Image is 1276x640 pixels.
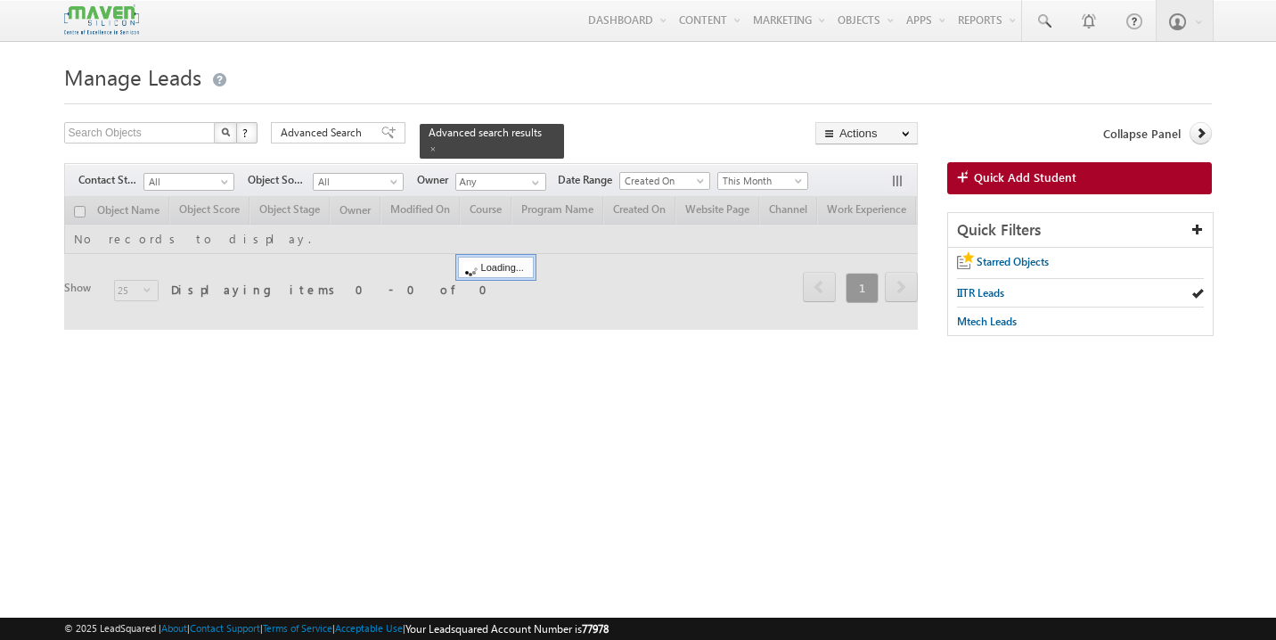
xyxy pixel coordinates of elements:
[236,122,258,144] button: ?
[957,315,1017,328] span: Mtech Leads
[221,127,230,136] img: Search
[78,172,143,188] span: Contact Stage
[717,172,808,190] a: This Month
[455,173,546,191] input: Type to Search
[815,122,918,144] button: Actions
[248,172,313,188] span: Object Source
[313,173,404,191] a: All
[263,622,332,634] a: Terms of Service
[974,169,1076,185] span: Quick Add Student
[314,174,398,190] span: All
[458,257,534,278] div: Loading...
[1103,126,1181,142] span: Collapse Panel
[281,125,367,141] span: Advanced Search
[620,173,705,189] span: Created On
[405,622,609,636] span: Your Leadsquared Account Number is
[143,173,234,191] a: All
[429,126,542,139] span: Advanced search results
[957,286,1004,299] span: IITR Leads
[242,125,250,140] span: ?
[718,173,803,189] span: This Month
[190,622,260,634] a: Contact Support
[977,255,1049,268] span: Starred Objects
[64,62,201,91] span: Manage Leads
[144,174,229,190] span: All
[522,174,544,192] a: Show All Items
[619,172,710,190] a: Created On
[161,622,187,634] a: About
[558,172,619,188] span: Date Range
[947,162,1212,194] a: Quick Add Student
[948,213,1213,248] div: Quick Filters
[64,4,139,36] img: Custom Logo
[417,172,455,188] span: Owner
[335,622,403,634] a: Acceptable Use
[582,622,609,636] span: 77978
[64,620,609,637] span: © 2025 LeadSquared | | | | |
